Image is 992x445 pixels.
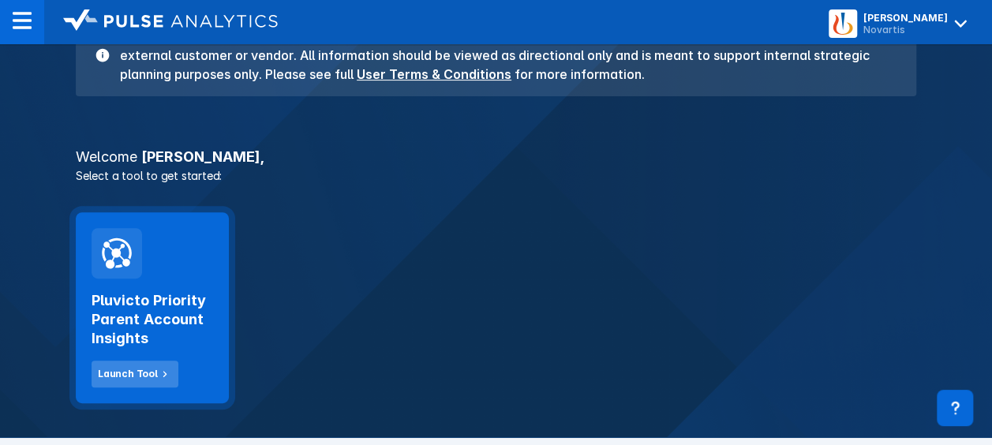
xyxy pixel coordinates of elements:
a: Pluvicto Priority Parent Account InsightsLaunch Tool [76,212,229,403]
img: logo [63,9,278,32]
img: menu button [832,13,854,35]
a: User Terms & Conditions [357,66,511,82]
h2: Pluvicto Priority Parent Account Insights [92,291,213,348]
button: Launch Tool [92,361,178,387]
div: Contact Support [937,390,973,426]
p: Select a tool to get started: [66,167,926,184]
span: Welcome [76,148,137,165]
div: [PERSON_NAME] [863,12,948,24]
a: logo [44,9,278,35]
div: Novartis [863,24,948,36]
h3: [PERSON_NAME] , [66,150,926,164]
img: menu--horizontal.svg [13,11,32,30]
h3: This web-based tool is approved for internal use only. Under no circumstances should this tool be... [110,27,897,84]
div: Launch Tool [98,367,158,381]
